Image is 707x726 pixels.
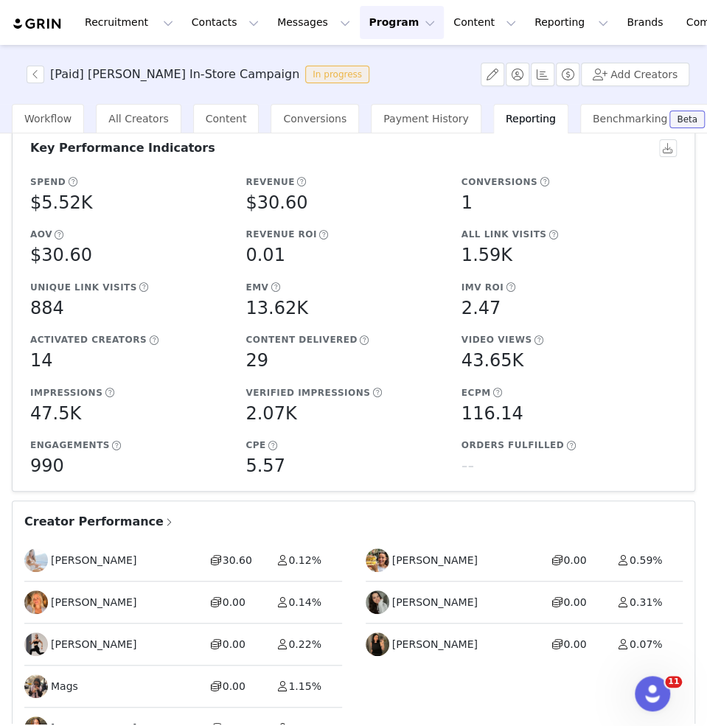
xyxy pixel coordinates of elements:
h5: 14 [30,347,53,374]
h5: 1 [462,189,473,216]
span: [PERSON_NAME] [392,553,478,568]
h5: EMV [245,281,268,294]
span: [object Object] [27,66,375,83]
h5: Conversions [462,175,537,189]
h5: Engagements [30,439,110,452]
button: Add Creators [581,63,689,86]
span: Reporting [506,113,556,125]
span: Workflow [24,113,72,125]
h5: Video Views [462,333,532,346]
span: 0.31% [630,596,662,608]
span: 0.00 [223,596,245,608]
button: Reporting [526,6,617,39]
span: Mags [51,679,78,694]
h5: 116.14 [462,400,523,427]
h5: Unique Link Visits [30,281,137,294]
h5: 47.5K [30,400,81,427]
h5: 884 [30,295,64,321]
h5: Verified Impressions [245,386,370,399]
span: Creator Performance [24,513,175,531]
span: 0.00 [223,638,245,650]
span: 0.00 [223,680,245,692]
span: In progress [305,66,369,83]
span: [PERSON_NAME] [51,595,136,610]
h5: 1.59K [462,242,512,268]
h5: Spend [30,175,66,189]
img: f14e3238-ab41-4eba-995d-dcb45f2c4c9b.jpg [366,590,389,614]
h5: $30.60 [30,242,92,268]
div: Beta [677,115,697,124]
h3: [Paid] [PERSON_NAME] In-Store Campaign [50,66,299,83]
span: 0.07% [630,638,662,650]
span: 30.60 [223,554,252,566]
span: [PERSON_NAME] [51,637,136,652]
span: [PERSON_NAME] [51,553,136,568]
h5: IMV ROI [462,281,504,294]
button: Recruitment [76,6,182,39]
img: f3d5b18f-f4f8-472f-b02b-bdc2f9355ef2.jpg [366,632,389,656]
h5: Content Delivered [245,333,358,346]
h5: $30.60 [245,189,307,216]
span: 1.15% [288,680,321,692]
span: 0.00 [563,596,586,608]
h5: All Link Visits [462,228,547,241]
span: Payment History [383,113,469,125]
span: 0.00 [563,638,586,650]
img: 7f7f88ff-8680-4d6c-a04f-91eef0b7095b.jpg [24,548,48,572]
h5: 2.07K [245,400,296,427]
h5: Revenue ROI [245,228,317,241]
h5: Revenue [245,175,294,189]
iframe: Intercom live chat [635,676,670,711]
span: 0.00 [563,554,586,566]
button: Contacts [183,6,268,39]
h5: eCPM [462,386,491,399]
h5: 0.01 [245,242,285,268]
span: Conversions [283,113,346,125]
h3: Key Performance Indicators [30,139,215,157]
span: Benchmarking [593,113,667,125]
h5: CPE [245,439,265,452]
span: 0.59% [630,554,662,566]
button: Program [360,6,444,39]
span: [PERSON_NAME] [392,595,478,610]
img: 110a60bd-3edd-41b1-af70-48b7fda4346f.jpg [24,590,48,614]
h5: Impressions [30,386,102,399]
h5: 5.57 [245,453,285,479]
h5: Orders Fulfilled [462,439,564,452]
span: 11 [665,676,682,688]
span: 0.14% [288,596,321,608]
img: 5fad07b3-17b7-4aff-9680-31712c9ac40d.jpg [24,674,48,698]
span: 0.22% [288,638,321,650]
img: e9e5895f-bc4f-4784-8631-597a4a324c2b.jpg [366,548,389,572]
h5: $5.52K [30,189,92,216]
a: Brands [618,6,676,39]
h5: Activated Creators [30,333,147,346]
h5: 990 [30,453,64,479]
h5: 43.65K [462,347,523,374]
h5: AOV [30,228,52,241]
h5: 2.47 [462,295,501,321]
h5: 29 [245,347,268,374]
span: All Creators [108,113,168,125]
h5: 13.62K [245,295,307,321]
h5: -- [462,453,474,479]
img: 1d21c315-9299-45a2-a840-8f5bf2751481.jpg [24,632,48,656]
button: Messages [268,6,359,39]
span: [PERSON_NAME] [392,637,478,652]
img: grin logo [12,17,63,31]
button: Content [445,6,525,39]
span: 0.12% [288,554,321,566]
span: Content [206,113,247,125]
